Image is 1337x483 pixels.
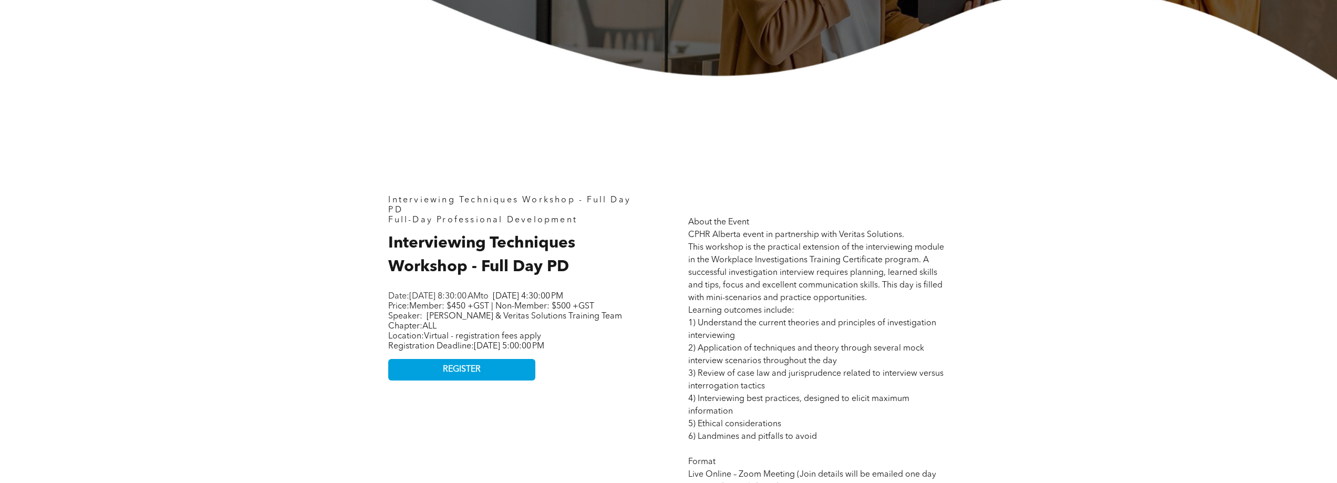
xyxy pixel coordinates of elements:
span: Date: to [388,292,489,301]
span: Interviewing Techniques Workshop - Full Day PD [388,196,631,214]
span: Virtual - registration fees apply [424,332,541,341]
span: [DATE] 8:30:00 AM [409,292,481,301]
span: [DATE] 5:00:00 PM [474,342,544,351]
span: Chapter: [388,322,437,331]
span: Location: Registration Deadline: [388,332,544,351]
span: ALL [422,322,437,331]
a: REGISTER [388,359,535,381]
span: [PERSON_NAME] & Veritas Solutions Training Team [427,312,622,321]
span: Price: [388,302,594,311]
span: Full-Day Professional Development [388,216,577,224]
span: Speaker: [388,312,422,321]
span: REGISTER [443,365,481,375]
span: [DATE] 4:30:00 PM [493,292,563,301]
span: Member: $450 +GST | Non-Member: $500 +GST [409,302,594,311]
span: Interviewing Techniques Workshop - Full Day PD [388,235,575,275]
